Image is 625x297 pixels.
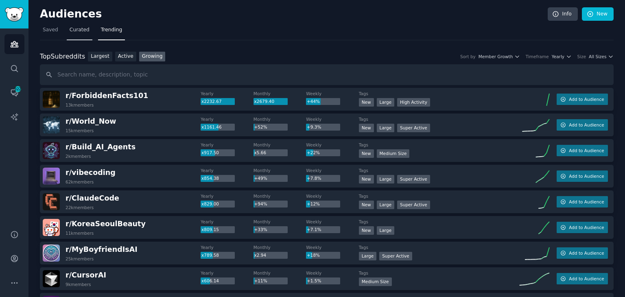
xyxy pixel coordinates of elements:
[66,230,94,236] div: 11k members
[569,276,604,282] span: Add to Audience
[40,8,548,21] h2: Audiences
[254,227,267,232] span: +33%
[201,91,253,96] dt: Yearly
[66,153,91,159] div: 2k members
[201,193,253,199] dt: Yearly
[40,52,85,62] div: Top Subreddits
[40,24,61,40] a: Saved
[569,96,604,102] span: Add to Audience
[253,116,306,122] dt: Monthly
[306,245,358,250] dt: Weekly
[557,170,608,182] button: Add to Audience
[67,24,92,40] a: Curated
[377,226,395,235] div: Large
[557,94,608,105] button: Add to Audience
[201,116,253,122] dt: Yearly
[577,54,586,59] div: Size
[569,250,604,256] span: Add to Audience
[359,124,374,132] div: New
[460,54,476,59] div: Sort by
[254,253,267,258] span: x2.94
[66,194,119,202] span: r/ ClaudeCode
[359,175,374,183] div: New
[70,26,90,34] span: Curated
[557,145,608,156] button: Add to Audience
[201,253,219,258] span: x789.58
[479,54,520,59] button: Member Growth
[377,98,395,107] div: Large
[307,176,321,181] span: +7.8%
[201,168,253,173] dt: Yearly
[201,99,222,104] span: x2232.67
[379,252,412,260] div: Super Active
[306,116,358,122] dt: Weekly
[66,282,91,287] div: 9k members
[377,175,395,183] div: Large
[306,219,358,225] dt: Weekly
[66,256,94,262] div: 25k members
[307,201,320,206] span: +12%
[253,168,306,173] dt: Monthly
[66,220,146,228] span: r/ KoreaSeoulBeauty
[253,245,306,250] dt: Monthly
[115,52,136,62] a: Active
[40,64,614,85] input: Search name, description, topic
[66,179,94,185] div: 62k members
[589,54,614,59] button: All Sizes
[88,52,112,62] a: Largest
[557,247,608,259] button: Add to Audience
[43,91,60,108] img: ForbiddenFacts101
[201,270,253,276] dt: Yearly
[201,278,219,283] span: x606.14
[557,119,608,131] button: Add to Audience
[397,98,430,107] div: High Activity
[66,143,135,151] span: r/ Build_AI_Agents
[306,142,358,148] dt: Weekly
[557,196,608,207] button: Add to Audience
[359,91,517,96] dt: Tags
[139,52,166,62] a: Growing
[582,7,614,21] a: New
[201,227,219,232] span: x809.15
[254,99,275,104] span: x2679.40
[397,124,430,132] div: Super Active
[526,54,549,59] div: Timeframe
[359,252,377,260] div: Large
[359,98,374,107] div: New
[4,83,24,103] a: 322
[253,142,306,148] dt: Monthly
[307,124,321,129] span: +9.3%
[307,227,321,232] span: +7.1%
[557,273,608,284] button: Add to Audience
[479,54,513,59] span: Member Growth
[306,168,358,173] dt: Weekly
[201,219,253,225] dt: Yearly
[253,219,306,225] dt: Monthly
[359,245,517,250] dt: Tags
[253,270,306,276] dt: Monthly
[101,26,122,34] span: Trending
[359,226,374,235] div: New
[569,148,604,153] span: Add to Audience
[43,26,58,34] span: Saved
[359,193,517,199] dt: Tags
[5,7,24,22] img: GummySearch logo
[307,150,320,155] span: +22%
[306,91,358,96] dt: Weekly
[569,173,604,179] span: Add to Audience
[98,24,125,40] a: Trending
[66,168,116,177] span: r/ vibecoding
[201,124,222,129] span: x1161.46
[359,219,517,225] dt: Tags
[359,168,517,173] dt: Tags
[569,225,604,230] span: Add to Audience
[254,201,267,206] span: +94%
[253,91,306,96] dt: Monthly
[201,176,219,181] span: x854.38
[43,142,60,159] img: Build_AI_Agents
[14,86,22,92] span: 322
[359,149,374,158] div: New
[589,54,606,59] span: All Sizes
[201,142,253,148] dt: Yearly
[377,124,395,132] div: Large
